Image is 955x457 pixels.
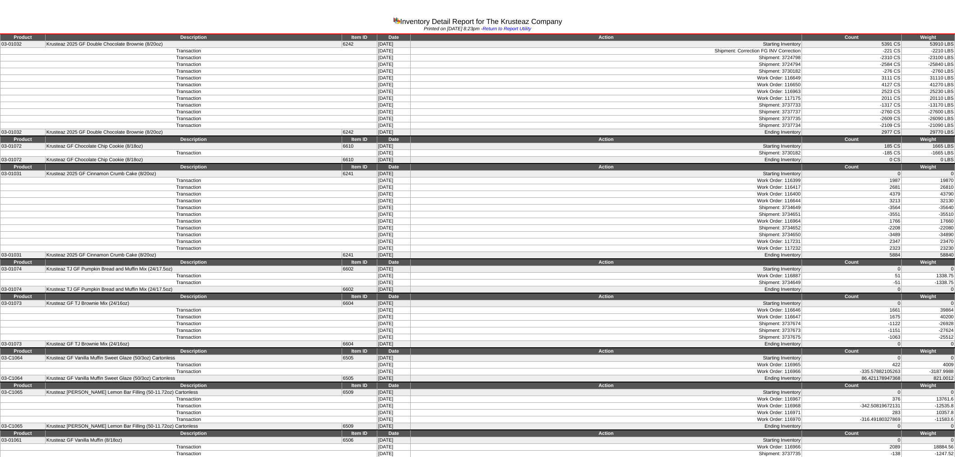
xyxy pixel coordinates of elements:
td: Work Order: 117232 [410,245,802,252]
td: [DATE] [377,238,410,245]
td: [DATE] [377,252,410,259]
td: 1665 LBS [901,143,955,150]
td: 3111 CS [802,75,901,82]
td: -23100 LBS [901,55,955,61]
td: [DATE] [377,129,410,136]
td: -1151 [802,327,901,334]
td: 0 [901,341,955,348]
td: -2609 CS [802,116,901,122]
td: [DATE] [377,355,410,362]
td: -27600 LBS [901,109,955,116]
td: -3551 [802,211,901,218]
td: Product [0,163,46,171]
td: Action [410,136,802,143]
td: 03-01072 [0,143,46,150]
td: Transaction [0,205,377,211]
td: Transaction [0,102,377,109]
td: -2208 [802,225,901,232]
td: 03-01073 [0,300,46,307]
td: Work Order: 116964 [410,218,802,225]
td: -3564 [802,205,901,211]
td: [DATE] [377,82,410,89]
td: Transaction [0,48,377,55]
td: 422 [802,362,901,368]
td: Weight [901,259,955,266]
td: Action [410,382,802,389]
td: 6241 [342,171,377,177]
td: 23230 [901,245,955,252]
td: 4379 [802,191,901,198]
td: Product [0,382,46,389]
td: Transaction [0,198,377,205]
td: Work Order: 116887 [410,273,802,280]
td: Transaction [0,368,377,375]
td: 2977 CS [802,129,901,136]
td: 6505 [342,355,377,362]
td: Transaction [0,362,377,368]
td: Ending Inventory [410,252,802,259]
td: 2323 [802,245,901,252]
td: [DATE] [377,327,410,334]
td: -276 CS [802,68,901,75]
td: Count [802,259,901,266]
td: -3489 [802,232,901,238]
td: -13170 LBS [901,102,955,109]
td: Item ID [342,293,377,300]
td: Transaction [0,245,377,252]
td: [DATE] [377,245,410,252]
td: Date [377,293,410,300]
td: Weight [901,163,955,171]
td: 6604 [342,300,377,307]
td: 03-01032 [0,41,46,48]
td: Work Order: 116965 [410,362,802,368]
td: Weight [901,382,955,389]
td: [DATE] [377,122,410,129]
td: Product [0,34,46,41]
td: -185 CS [802,150,901,157]
td: 19870 [901,177,955,184]
td: Transaction [0,273,377,280]
td: -35510 [901,211,955,218]
td: Ending Inventory [410,375,802,382]
td: [DATE] [377,198,410,205]
td: Date [377,163,410,171]
td: -26928 [901,321,955,327]
td: 6242 [342,41,377,48]
td: Product [0,348,46,355]
td: 4009 [901,362,955,368]
td: [DATE] [377,266,410,273]
td: Shipment: 3737673 [410,327,802,334]
td: Krusteaz 2025 GF Cinnamon Crumb Cake (8/20oz) [45,252,342,259]
td: 1661 [802,307,901,314]
td: Product [0,293,46,300]
td: -1665 LBS [901,150,955,157]
td: Shipment: 3730182 [410,68,802,75]
td: Starting Inventory [410,266,802,273]
td: 20110 LBS [901,95,955,102]
td: [DATE] [377,143,410,150]
td: -221 CS [802,48,901,55]
td: [DATE] [377,280,410,286]
td: -2760 CS [802,109,901,116]
td: Work Order: 116646 [410,307,802,314]
td: [DATE] [377,375,410,382]
td: 6604 [342,341,377,348]
td: -2310 CS [802,55,901,61]
td: Transaction [0,75,377,82]
td: [DATE] [377,341,410,348]
td: [DATE] [377,150,410,157]
td: 03-C1064 [0,355,46,362]
td: 03-01032 [0,129,46,136]
td: 5391 CS [802,41,901,48]
td: Item ID [342,163,377,171]
td: Work Order: 116963 [410,89,802,95]
td: 6241 [342,252,377,259]
td: Weight [901,34,955,41]
td: -21090 LBS [901,122,955,129]
td: Work Order: 116966 [410,368,802,375]
td: Date [377,259,410,266]
td: Transaction [0,280,377,286]
td: 0 [901,171,955,177]
td: Shipment: 3737737 [410,109,802,116]
a: Return to Report Utility [482,26,531,32]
